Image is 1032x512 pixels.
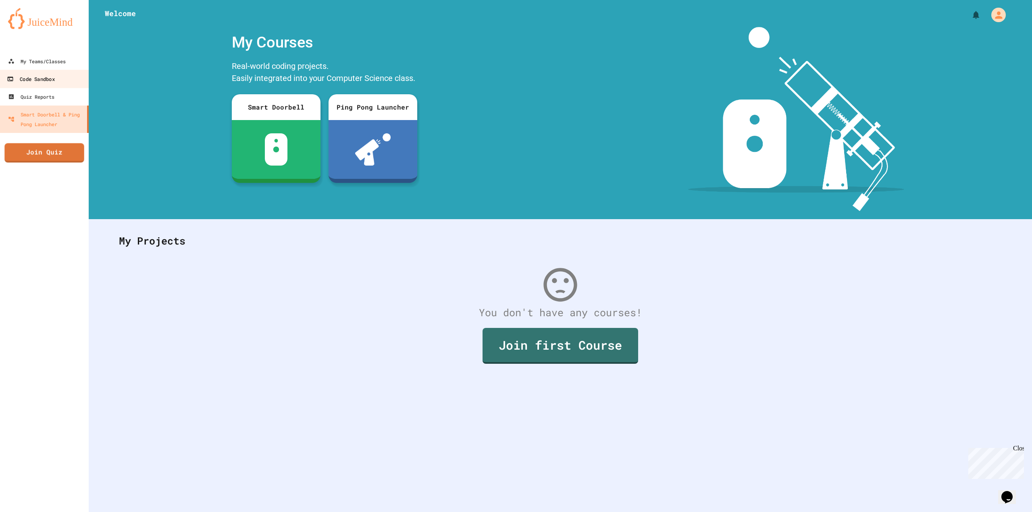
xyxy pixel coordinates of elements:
[8,8,81,29] img: logo-orange.svg
[688,27,904,211] img: banner-image-my-projects.png
[8,56,66,66] div: My Teams/Classes
[228,27,421,58] div: My Courses
[7,74,54,84] div: Code Sandbox
[956,8,983,22] div: My Notifications
[111,305,1010,320] div: You don't have any courses!
[998,480,1024,504] iframe: chat widget
[483,328,638,364] a: Join first Course
[111,225,1010,257] div: My Projects
[355,133,391,166] img: ppl-with-ball.png
[232,94,320,120] div: Smart Doorbell
[4,143,84,162] a: Join Quiz
[329,94,417,120] div: Ping Pong Launcher
[228,58,421,88] div: Real-world coding projects. Easily integrated into your Computer Science class.
[8,92,54,102] div: Quiz Reports
[3,3,56,51] div: Chat with us now!Close
[8,110,84,129] div: Smart Doorbell & Ping Pong Launcher
[265,133,288,166] img: sdb-white.svg
[983,6,1008,24] div: My Account
[965,445,1024,479] iframe: chat widget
